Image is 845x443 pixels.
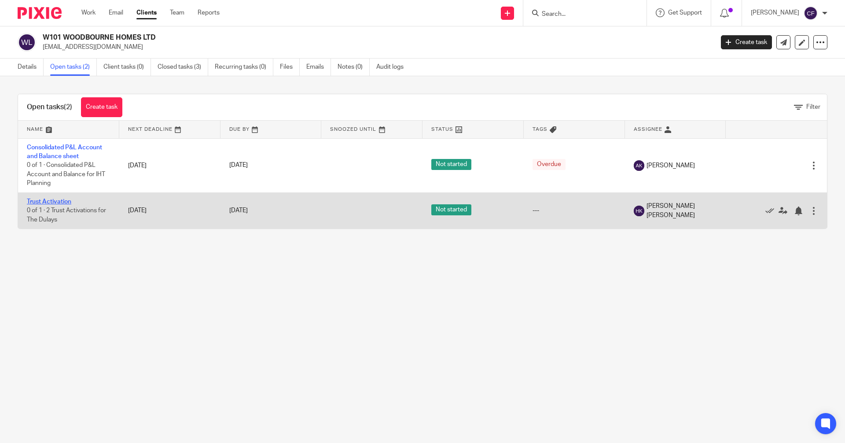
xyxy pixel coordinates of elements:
[18,33,36,52] img: svg%3E
[647,202,717,220] span: [PERSON_NAME] [PERSON_NAME]
[18,59,44,76] a: Details
[668,10,702,16] span: Get Support
[751,8,799,17] p: [PERSON_NAME]
[18,7,62,19] img: Pixie
[103,59,151,76] a: Client tasks (0)
[27,199,71,205] a: Trust Activation
[376,59,410,76] a: Audit logs
[804,6,818,20] img: svg%3E
[198,8,220,17] a: Reports
[158,59,208,76] a: Closed tasks (3)
[136,8,157,17] a: Clients
[330,127,376,132] span: Snoozed Until
[634,160,644,171] img: svg%3E
[170,8,184,17] a: Team
[431,204,471,215] span: Not started
[119,138,220,192] td: [DATE]
[533,127,547,132] span: Tags
[338,59,370,76] a: Notes (0)
[229,162,248,169] span: [DATE]
[27,144,102,159] a: Consolidated P&L Account and Balance sheet
[27,162,105,186] span: 0 of 1 · Consolidated P&L Account and Balance for IHT Planning
[306,59,331,76] a: Emails
[229,208,248,214] span: [DATE]
[64,103,72,111] span: (2)
[27,103,72,112] h1: Open tasks
[43,33,575,42] h2: W101 WOODBOURNE HOMES LTD
[431,159,471,170] span: Not started
[431,127,453,132] span: Status
[765,206,779,215] a: Mark as done
[541,11,620,18] input: Search
[43,43,708,52] p: [EMAIL_ADDRESS][DOMAIN_NAME]
[280,59,300,76] a: Files
[27,207,106,223] span: 0 of 1 · 2 Trust Activations for The Dulays
[109,8,123,17] a: Email
[50,59,97,76] a: Open tasks (2)
[533,206,616,215] div: ---
[647,161,695,170] span: [PERSON_NAME]
[533,159,566,170] span: Overdue
[81,8,96,17] a: Work
[806,104,820,110] span: Filter
[721,35,772,49] a: Create task
[81,97,122,117] a: Create task
[119,192,220,229] td: [DATE]
[634,206,644,216] img: svg%3E
[215,59,273,76] a: Recurring tasks (0)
